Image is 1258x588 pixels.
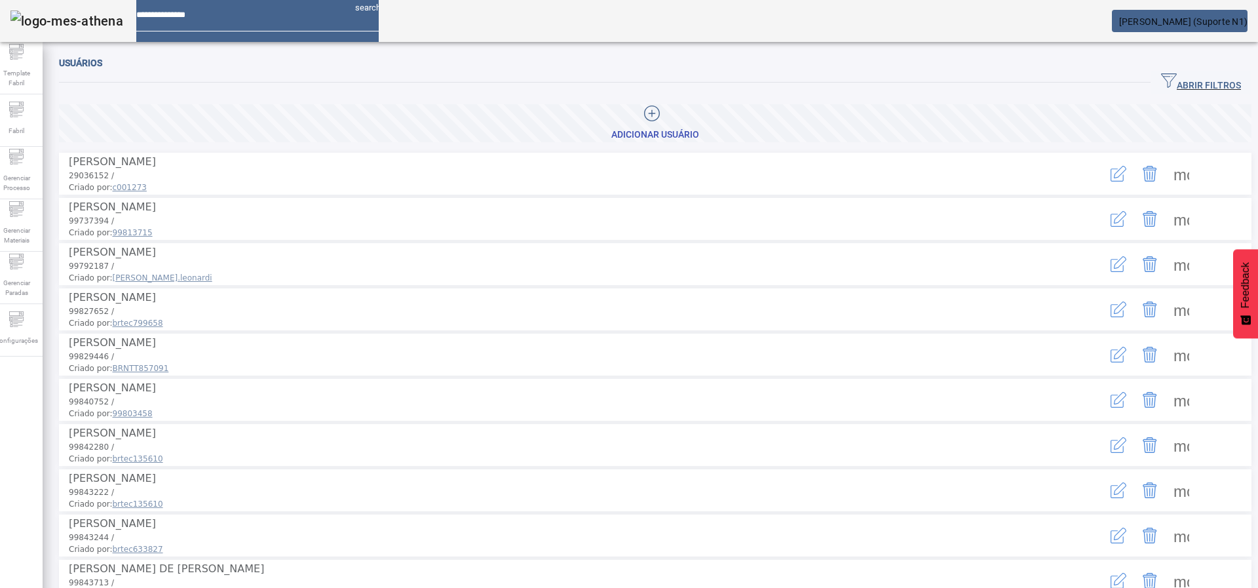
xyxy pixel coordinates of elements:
button: Delete [1134,475,1166,506]
span: Feedback [1240,262,1251,308]
button: Adicionar Usuário [59,104,1251,142]
button: Delete [1134,429,1166,461]
span: 99843713 / [69,578,114,587]
span: 99813715 [113,228,153,237]
span: [PERSON_NAME] [69,382,156,394]
span: 99737394 / [69,216,114,225]
span: [PERSON_NAME] DE [PERSON_NAME] [69,562,264,575]
button: ABRIR FILTROS [1151,71,1251,94]
span: brtec633827 [113,545,163,554]
button: Mais [1166,429,1197,461]
button: Mais [1166,158,1197,189]
span: 99843222 / [69,488,114,497]
span: [PERSON_NAME].leonardi [113,273,212,283]
span: Criado por: [69,408,1052,420]
span: [PERSON_NAME] [69,427,156,439]
button: Delete [1134,520,1166,551]
button: Mais [1166,248,1197,280]
button: Mais [1166,475,1197,506]
span: Criado por: [69,227,1052,239]
span: [PERSON_NAME] [69,291,156,304]
span: 99843244 / [69,533,114,542]
span: [PERSON_NAME] [69,201,156,213]
span: [PERSON_NAME] [69,517,156,530]
span: [PERSON_NAME] [69,246,156,258]
span: brtec799658 [113,319,163,328]
button: Delete [1134,384,1166,416]
span: Criado por: [69,453,1052,465]
span: 99829446 / [69,352,114,361]
span: 99842280 / [69,442,114,452]
button: Mais [1166,203,1197,235]
button: Delete [1134,203,1166,235]
span: Fabril [5,122,28,140]
span: 99803458 [113,409,153,418]
button: Mais [1166,339,1197,370]
button: Delete [1134,158,1166,189]
span: Criado por: [69,182,1052,193]
span: Criado por: [69,363,1052,374]
span: c001273 [113,183,147,192]
button: Mais [1166,384,1197,416]
span: Criado por: [69,317,1052,329]
button: Delete [1134,248,1166,280]
button: Feedback - Mostrar pesquisa [1233,249,1258,338]
button: Delete [1134,294,1166,325]
span: Usuários [59,58,102,68]
button: Mais [1166,294,1197,325]
span: 29036152 / [69,171,114,180]
div: Adicionar Usuário [611,128,699,142]
span: 99840752 / [69,397,114,406]
span: Criado por: [69,272,1052,284]
span: [PERSON_NAME] [69,336,156,349]
button: Delete [1134,339,1166,370]
span: brtec135610 [113,454,163,463]
span: BRNTT857091 [113,364,169,373]
span: 99792187 / [69,262,114,271]
span: Criado por: [69,498,1052,510]
span: 99827652 / [69,307,114,316]
span: [PERSON_NAME] [69,155,156,168]
span: Criado por: [69,543,1052,555]
button: Mais [1166,520,1197,551]
span: ABRIR FILTROS [1161,73,1241,92]
span: [PERSON_NAME] (Suporte N1) [1119,16,1248,27]
span: [PERSON_NAME] [69,472,156,484]
img: logo-mes-athena [10,10,123,31]
span: brtec135610 [113,500,163,509]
